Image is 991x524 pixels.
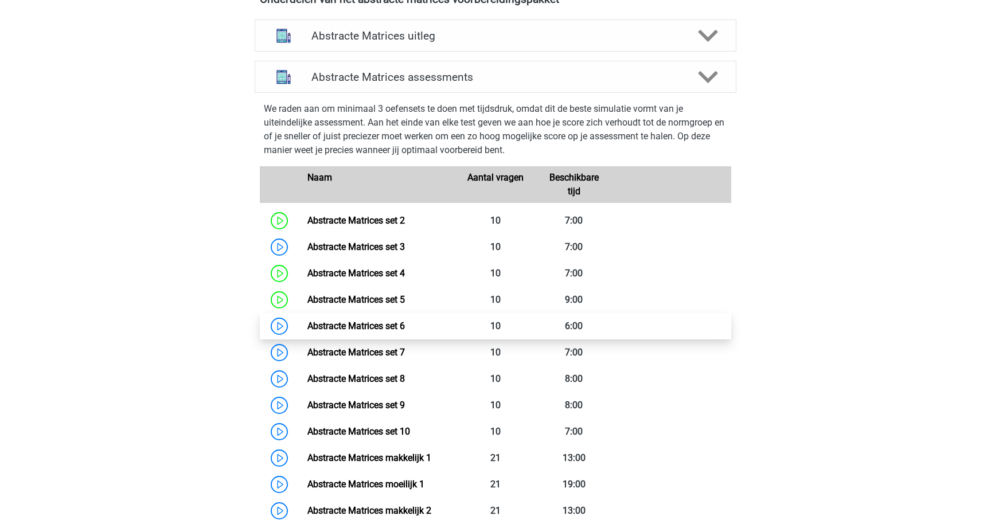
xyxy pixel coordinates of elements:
[311,71,680,84] h4: Abstracte Matrices assessments
[307,294,405,305] a: Abstracte Matrices set 5
[534,171,613,198] div: Beschikbare tijd
[269,62,298,92] img: abstracte matrices assessments
[307,479,424,490] a: Abstracte Matrices moeilijk 1
[250,61,741,93] a: assessments Abstracte Matrices assessments
[307,426,410,437] a: Abstracte Matrices set 10
[307,268,405,279] a: Abstracte Matrices set 4
[299,171,456,198] div: Naam
[311,29,680,42] h4: Abstracte Matrices uitleg
[264,102,727,157] p: We raden aan om minimaal 3 oefensets te doen met tijdsdruk, omdat dit de beste simulatie vormt va...
[456,171,534,198] div: Aantal vragen
[307,241,405,252] a: Abstracte Matrices set 3
[307,373,405,384] a: Abstracte Matrices set 8
[307,347,405,358] a: Abstracte Matrices set 7
[250,19,741,52] a: uitleg Abstracte Matrices uitleg
[307,400,405,410] a: Abstracte Matrices set 9
[307,320,405,331] a: Abstracte Matrices set 6
[307,505,431,516] a: Abstracte Matrices makkelijk 2
[269,21,298,50] img: abstracte matrices uitleg
[307,215,405,226] a: Abstracte Matrices set 2
[307,452,431,463] a: Abstracte Matrices makkelijk 1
